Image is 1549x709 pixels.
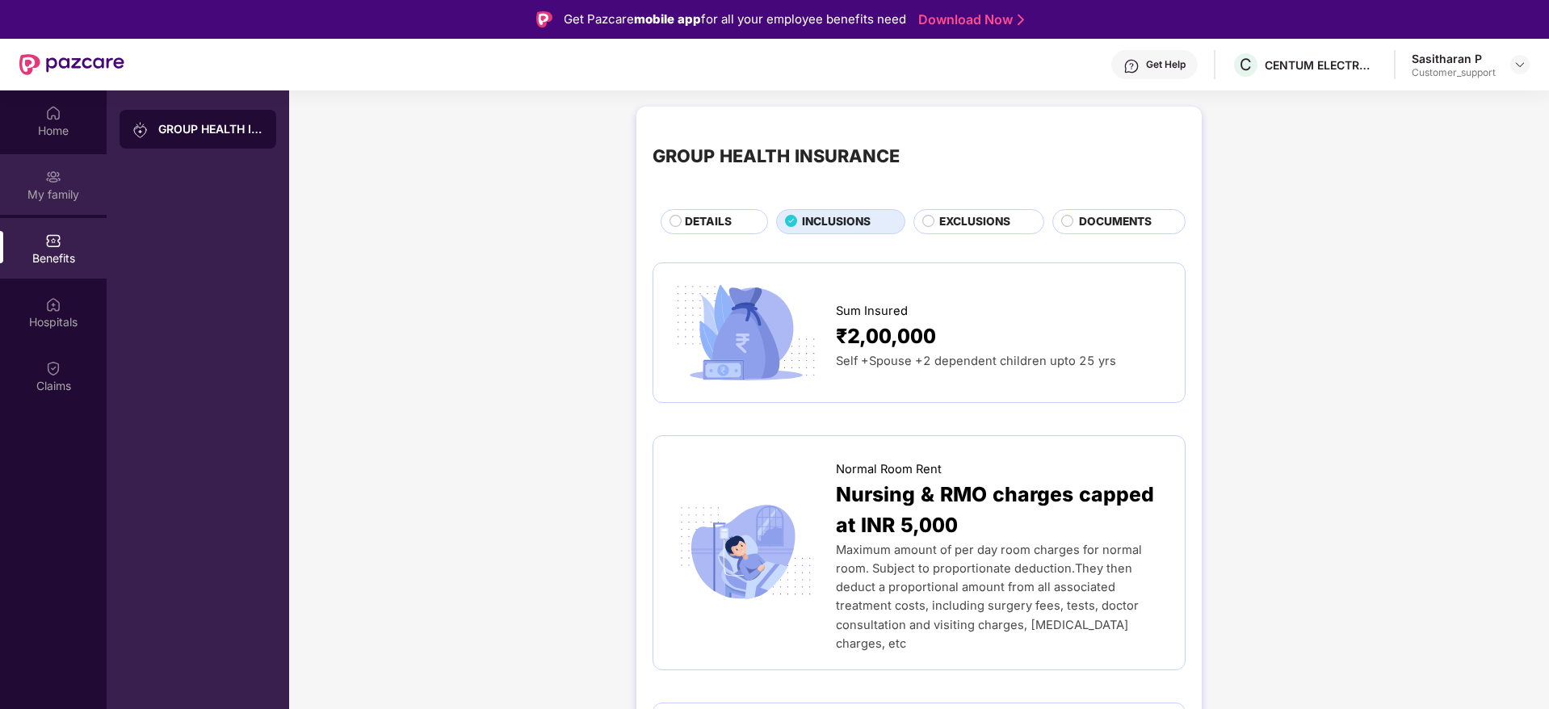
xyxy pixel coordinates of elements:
img: svg+xml;base64,PHN2ZyB3aWR0aD0iMjAiIGhlaWdodD0iMjAiIHZpZXdCb3g9IjAgMCAyMCAyMCIgZmlsbD0ibm9uZSIgeG... [45,169,61,185]
span: Normal Room Rent [836,460,942,479]
img: Stroke [1018,11,1024,28]
span: C [1240,55,1252,74]
div: GROUP HEALTH INSURANCE [158,121,263,137]
img: svg+xml;base64,PHN2ZyBpZD0iSG9zcGl0YWxzIiB4bWxucz0iaHR0cDovL3d3dy53My5vcmcvMjAwMC9zdmciIHdpZHRoPS... [45,296,61,313]
div: CENTUM ELECTRONICS LIMITED [1265,57,1378,73]
div: Get Help [1146,58,1186,71]
span: Self +Spouse +2 dependent children upto 25 yrs [836,354,1116,368]
a: Download Now [918,11,1019,28]
img: Logo [536,11,552,27]
div: Customer_support [1412,66,1496,79]
strong: mobile app [634,11,701,27]
img: svg+xml;base64,PHN2ZyBpZD0iQmVuZWZpdHMiIHhtbG5zPSJodHRwOi8vd3d3LnczLm9yZy8yMDAwL3N2ZyIgd2lkdGg9Ij... [45,233,61,249]
img: svg+xml;base64,PHN2ZyBpZD0iQ2xhaW0iIHhtbG5zPSJodHRwOi8vd3d3LnczLm9yZy8yMDAwL3N2ZyIgd2lkdGg9IjIwIi... [45,360,61,376]
img: svg+xml;base64,PHN2ZyBpZD0iSGVscC0zMngzMiIgeG1sbnM9Imh0dHA6Ly93d3cudzMub3JnLzIwMDAvc3ZnIiB3aWR0aD... [1123,58,1140,74]
span: Maximum amount of per day room charges for normal room. Subject to proportionate deduction.They t... [836,543,1142,650]
span: Sum Insured [836,302,908,321]
span: DOCUMENTS [1079,213,1152,231]
span: ₹2,00,000 [836,321,936,352]
img: icon [670,499,822,606]
span: EXCLUSIONS [939,213,1010,231]
span: Nursing & RMO charges capped at INR 5,000 [836,479,1169,542]
img: New Pazcare Logo [19,54,124,75]
img: svg+xml;base64,PHN2ZyBpZD0iSG9tZSIgeG1sbnM9Imh0dHA6Ly93d3cudzMub3JnLzIwMDAvc3ZnIiB3aWR0aD0iMjAiIG... [45,105,61,121]
div: Get Pazcare for all your employee benefits need [564,10,906,29]
div: Sasitharan P [1412,51,1496,66]
div: GROUP HEALTH INSURANCE [653,142,900,170]
img: svg+xml;base64,PHN2ZyBpZD0iRHJvcGRvd24tMzJ4MzIiIHhtbG5zPSJodHRwOi8vd3d3LnczLm9yZy8yMDAwL3N2ZyIgd2... [1513,58,1526,71]
span: INCLUSIONS [802,213,871,231]
img: svg+xml;base64,PHN2ZyB3aWR0aD0iMjAiIGhlaWdodD0iMjAiIHZpZXdCb3g9IjAgMCAyMCAyMCIgZmlsbD0ibm9uZSIgeG... [132,122,149,138]
img: icon [670,279,822,386]
span: DETAILS [685,213,732,231]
